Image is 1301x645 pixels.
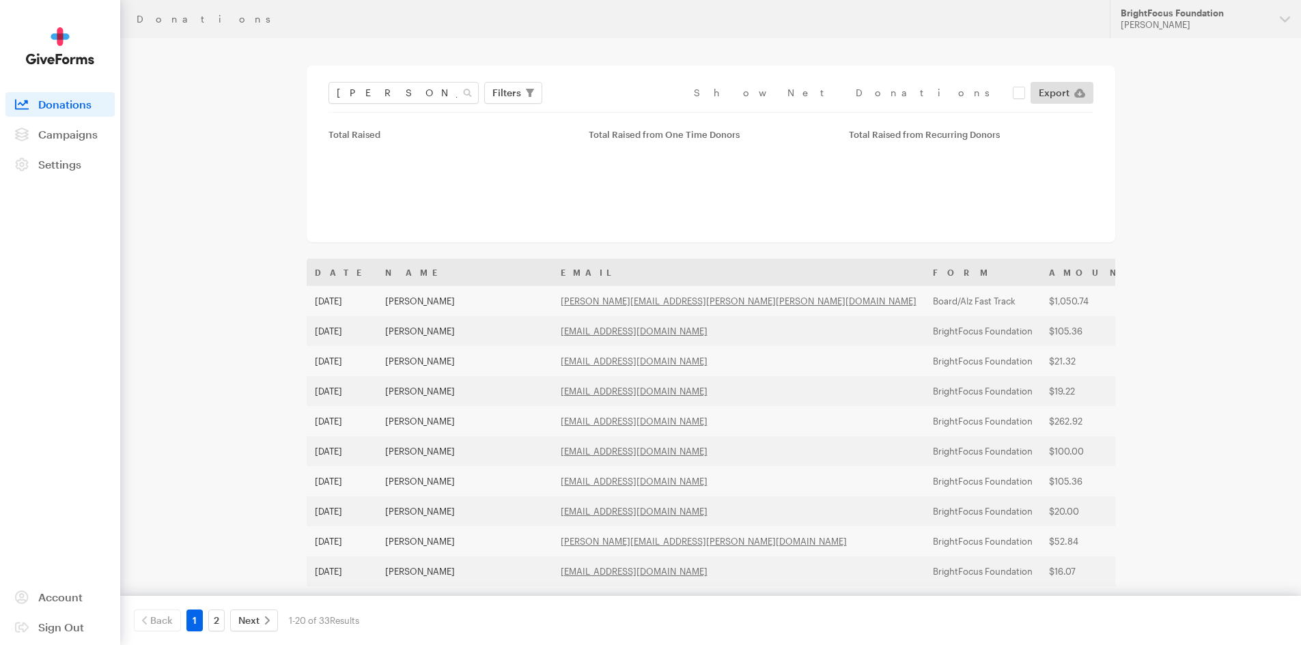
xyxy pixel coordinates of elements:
td: [DATE] [307,526,377,556]
td: BrightFocus Foundation [925,436,1041,466]
span: Export [1039,85,1069,101]
td: $19.22 [1041,376,1151,406]
span: Results [330,615,359,626]
span: Settings [38,158,81,171]
a: [EMAIL_ADDRESS][DOMAIN_NAME] [561,326,708,336]
td: [DATE] [307,496,377,526]
th: Form [925,259,1041,286]
td: BrightFocus Foundation [925,316,1041,346]
td: [DATE] [307,466,377,496]
td: $21.32 [1041,586,1151,616]
a: Export [1031,82,1093,104]
a: [PERSON_NAME][EMAIL_ADDRESS][PERSON_NAME][PERSON_NAME][DOMAIN_NAME] [561,296,917,306]
td: [DATE] [307,346,377,376]
a: [EMAIL_ADDRESS][DOMAIN_NAME] [561,476,708,487]
td: [PERSON_NAME] [377,286,552,316]
td: $100.00 [1041,436,1151,466]
span: Next [238,612,260,629]
td: [DATE] [307,556,377,586]
div: 1-20 of 33 [289,610,359,631]
td: $52.84 [1041,526,1151,556]
td: BrightFocus Foundation [925,586,1041,616]
td: $105.36 [1041,316,1151,346]
button: Filters [484,82,542,104]
td: $20.00 [1041,496,1151,526]
th: Date [307,259,377,286]
td: [PERSON_NAME] [377,316,552,346]
div: [PERSON_NAME] [1121,19,1269,31]
td: [PERSON_NAME] [377,466,552,496]
a: Donations [5,92,115,117]
td: $262.92 [1041,406,1151,436]
td: $21.32 [1041,346,1151,376]
a: [EMAIL_ADDRESS][DOMAIN_NAME] [561,566,708,577]
td: [DATE] [307,586,377,616]
a: Next [230,610,278,631]
a: [EMAIL_ADDRESS][DOMAIN_NAME] [561,356,708,367]
td: Board/Alz Fast Track [925,286,1041,316]
td: [DATE] [307,376,377,406]
span: Sign Out [38,620,84,633]
td: [PERSON_NAME] [377,526,552,556]
input: Search Name & Email [328,82,479,104]
a: [EMAIL_ADDRESS][DOMAIN_NAME] [561,386,708,397]
td: [PERSON_NAME] [377,376,552,406]
td: BrightFocus Foundation [925,556,1041,586]
td: BrightFocus Foundation [925,406,1041,436]
td: $105.36 [1041,466,1151,496]
th: Email [552,259,925,286]
td: BrightFocus Foundation [925,376,1041,406]
td: [PERSON_NAME] [377,496,552,526]
div: BrightFocus Foundation [1121,8,1269,19]
td: $16.07 [1041,556,1151,586]
th: Name [377,259,552,286]
td: [PERSON_NAME] [377,556,552,586]
a: Settings [5,152,115,177]
a: [EMAIL_ADDRESS][DOMAIN_NAME] [561,506,708,517]
td: [DATE] [307,406,377,436]
td: BrightFocus Foundation [925,466,1041,496]
td: BrightFocus Foundation [925,496,1041,526]
a: Campaigns [5,122,115,147]
th: Amount [1041,259,1151,286]
td: [PERSON_NAME] & [PERSON_NAME] [377,586,552,616]
span: Account [38,590,83,603]
span: Donations [38,98,92,111]
td: [DATE] [307,436,377,466]
td: [PERSON_NAME] [377,346,552,376]
td: [DATE] [307,316,377,346]
a: 2 [208,610,225,631]
td: BrightFocus Foundation [925,346,1041,376]
td: [DATE] [307,286,377,316]
a: [PERSON_NAME][EMAIL_ADDRESS][PERSON_NAME][DOMAIN_NAME] [561,536,847,547]
div: Total Raised from Recurring Donors [849,129,1093,140]
a: Account [5,585,115,610]
a: [EMAIL_ADDRESS][DOMAIN_NAME] [561,446,708,457]
td: [PERSON_NAME] [377,406,552,436]
div: Total Raised [328,129,572,140]
a: [EMAIL_ADDRESS][DOMAIN_NAME] [561,416,708,427]
span: Campaigns [38,128,98,141]
span: Filters [492,85,521,101]
a: Sign Out [5,615,115,640]
td: [PERSON_NAME] [377,436,552,466]
div: Total Raised from One Time Donors [589,129,833,140]
img: GiveForms [26,27,94,65]
td: $1,050.74 [1041,286,1151,316]
td: BrightFocus Foundation [925,526,1041,556]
